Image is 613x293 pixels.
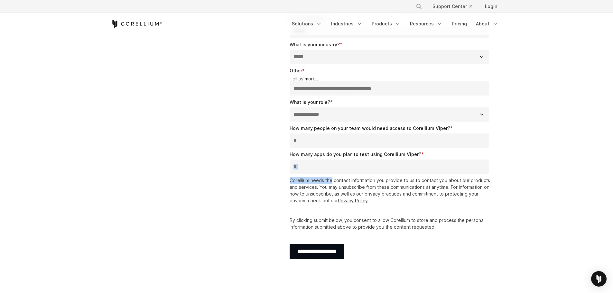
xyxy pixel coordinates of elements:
span: What is your industry? [290,42,340,47]
span: How many people on your team would need access to Corellium Viper? [290,125,450,131]
span: What is your role? [290,99,330,105]
a: Products [368,18,405,30]
p: Corellium needs the contact information you provide to us to contact you about our products and s... [290,177,492,204]
a: Solutions [288,18,326,30]
a: About [472,18,502,30]
a: Privacy Policy [338,198,368,203]
legend: Tell us more... [290,76,492,82]
a: Pricing [448,18,471,30]
button: Search [413,1,425,12]
span: Other [290,68,302,73]
p: By clicking submit below, you consent to allow Corellium to store and process the personal inform... [290,217,492,230]
div: Navigation Menu [288,18,502,30]
a: Industries [327,18,367,30]
div: Navigation Menu [408,1,502,12]
span: How many apps do you plan to test using Corellium Viper? [290,151,421,157]
a: Login [480,1,502,12]
div: Open Intercom Messenger [591,271,607,287]
a: Resources [406,18,447,30]
a: Support Center [427,1,477,12]
a: Corellium Home [111,20,162,28]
